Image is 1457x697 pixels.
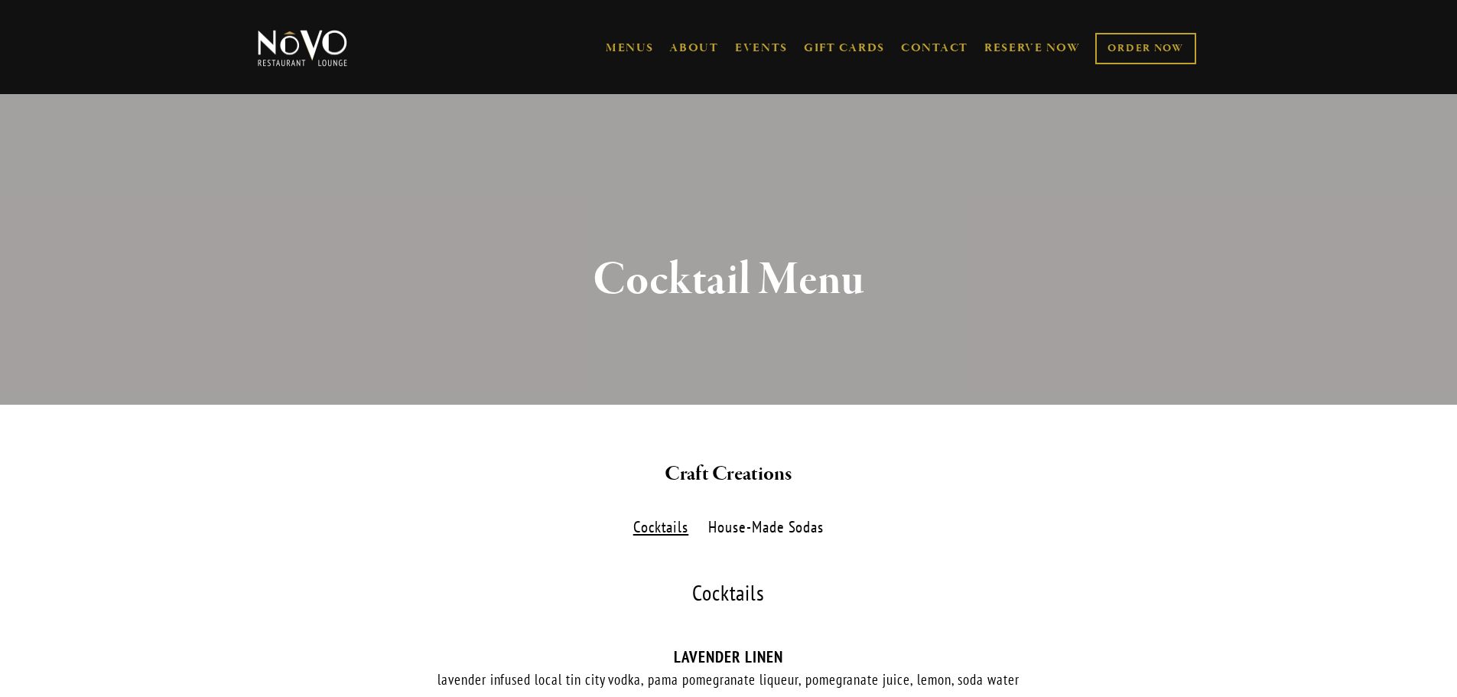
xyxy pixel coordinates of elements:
a: ORDER NOW [1095,33,1195,64]
a: EVENTS [735,41,788,56]
a: ABOUT [669,41,719,56]
h2: Craft Creations [283,458,1175,490]
a: GIFT CARDS [804,34,885,63]
div: LAVENDER LINEN [255,647,1203,666]
div: Cocktails [255,582,1203,604]
h1: Cocktail Menu [283,256,1175,305]
a: RESERVE NOW [984,34,1081,63]
label: Cocktails [625,516,696,539]
a: CONTACT [901,34,968,63]
label: House-Made Sodas [701,516,832,539]
div: lavender infused local tin city vodka, pama pomegranate liqueur, pomegranate juice, lemon, soda w... [255,670,1203,689]
img: Novo Restaurant &amp; Lounge [255,29,350,67]
a: MENUS [606,41,654,56]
